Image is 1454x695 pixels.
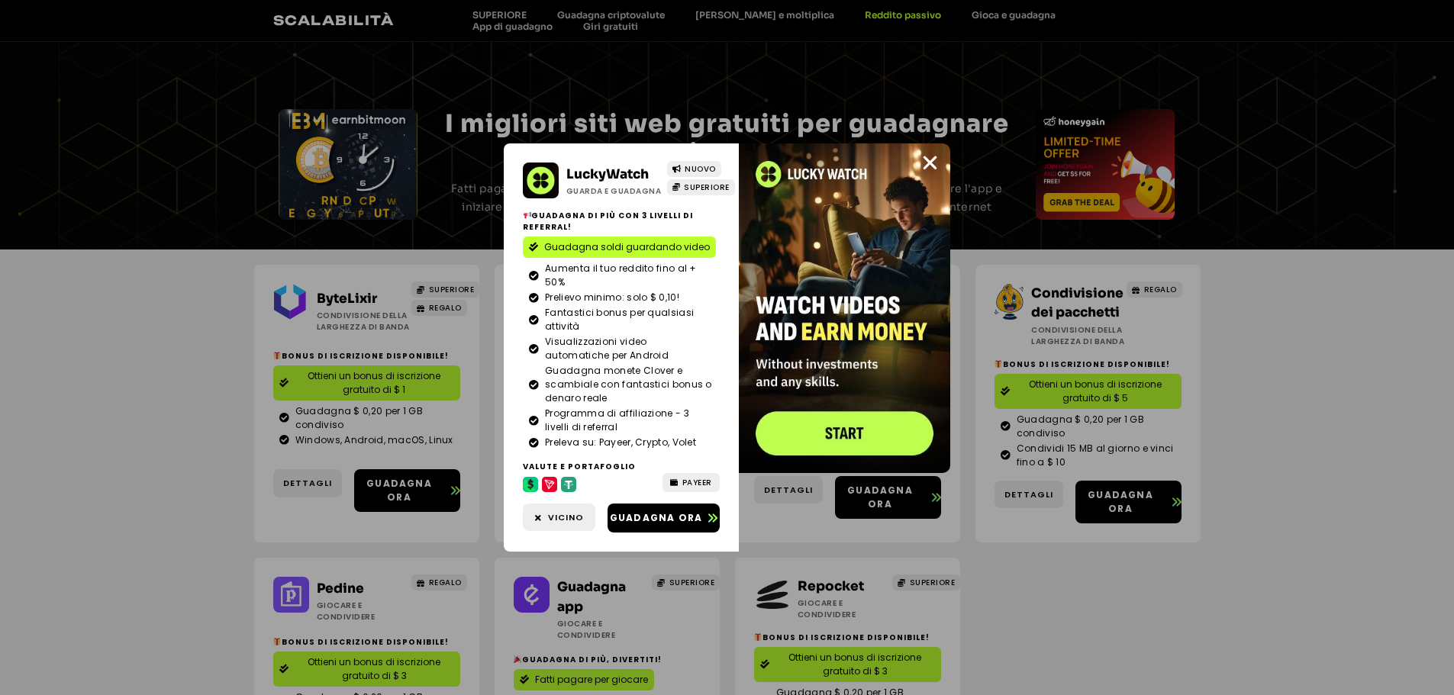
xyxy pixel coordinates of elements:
[566,185,662,197] font: Guarda e guadagna
[667,161,721,177] a: NUOVO
[663,473,720,492] a: PAYEER
[685,163,716,175] font: NUOVO
[545,407,689,433] font: Programma di affiliazione - 3 livelli di referral
[684,182,730,193] font: SUPERIORE
[523,210,693,233] font: Guadagna di più con 3 livelli di referral!
[545,262,697,288] font: Aumenta il tuo reddito fino al + 50%
[566,166,649,182] a: LuckyWatch
[545,306,694,333] font: Fantastici bonus per qualsiasi attività
[548,511,584,523] font: Vicino
[545,364,712,404] font: Guadagna monete Clover e scambiale con fantastici bonus o denaro reale
[523,461,636,472] font: Valute e portafoglio
[610,511,702,524] font: Guadagna ora
[667,179,735,195] a: SUPERIORE
[544,240,710,253] font: Guadagna soldi guardando video
[608,504,720,533] a: Guadagna ora
[545,291,679,304] font: Prelievo minimo: solo $ 0,10!
[524,211,531,219] img: 📢
[523,236,716,258] a: Guadagna soldi guardando video
[545,335,669,362] font: Visualizzazioni video automatiche per Android
[545,436,696,449] font: Preleva su: Payeer, Crypto, Volet
[920,153,940,172] a: Vicino
[682,477,712,488] font: PAYEER
[523,504,595,532] a: Vicino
